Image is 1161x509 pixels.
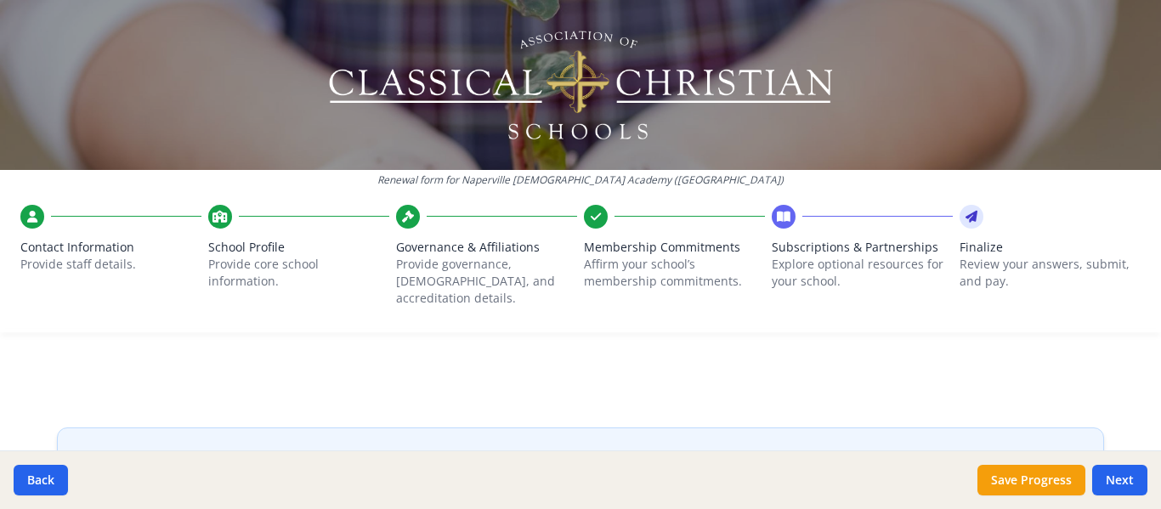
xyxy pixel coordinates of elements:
[208,239,389,256] span: School Profile
[20,239,201,256] span: Contact Information
[396,239,577,256] span: Governance & Affiliations
[396,256,577,307] p: Provide governance, [DEMOGRAPHIC_DATA], and accreditation details.
[772,239,953,256] span: Subscriptions & Partnerships
[584,256,765,290] p: Affirm your school’s membership commitments.
[208,256,389,290] p: Provide core school information.
[20,256,201,273] p: Provide staff details.
[584,239,765,256] span: Membership Commitments
[14,465,68,495] button: Back
[960,239,1141,256] span: Finalize
[977,465,1085,495] button: Save Progress
[960,256,1141,290] p: Review your answers, submit, and pay.
[326,25,835,144] img: Logo
[1092,465,1147,495] button: Next
[772,256,953,290] p: Explore optional resources for your school.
